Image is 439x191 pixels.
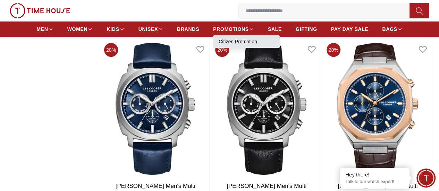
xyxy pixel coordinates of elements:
[213,23,254,35] a: PROMOTIONS
[219,38,274,45] a: Citizen Promotion
[382,26,397,33] span: BAGS
[327,43,340,57] span: 20 %
[296,23,317,35] a: GIFTING
[107,23,124,35] a: KIDS
[382,23,402,35] a: BAGS
[213,26,249,33] span: PROMOTIONS
[324,40,432,177] img: Lee Cooper Men's Multi Function Dark Blue Dial Watch - LC08168.594
[268,26,282,33] span: SALE
[416,168,436,188] div: Chat Widget
[67,23,93,35] a: WOMEN
[212,40,320,177] img: Lee Cooper Men's Multi Function Black Dial Watch - LC08172.351
[177,26,199,33] span: BRANDS
[331,26,369,33] span: PAY DAY SALE
[10,3,70,18] img: ...
[104,43,118,57] span: 20 %
[177,23,199,35] a: BRANDS
[345,171,404,178] div: Hey there!
[67,26,88,33] span: WOMEN
[268,23,282,35] a: SALE
[215,43,229,57] span: 20 %
[331,23,369,35] a: PAY DAY SALE
[138,26,158,33] span: UNISEX
[36,23,53,35] a: MEN
[345,179,404,185] p: Talk to our watch expert!
[107,26,119,33] span: KIDS
[296,26,317,33] span: GIFTING
[101,40,209,177] img: Lee Cooper Men's Multi Function Dark Blue Dial Watch - LC08172.399
[36,26,48,33] span: MEN
[138,23,163,35] a: UNISEX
